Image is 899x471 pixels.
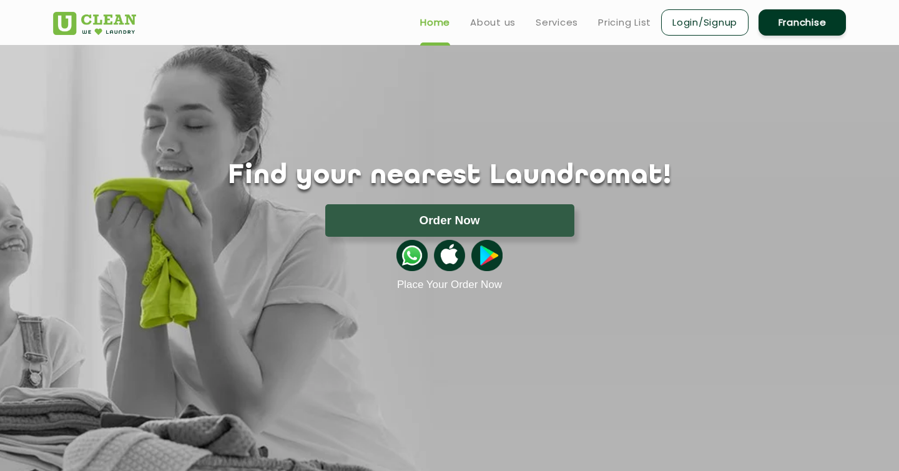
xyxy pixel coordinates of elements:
[598,15,651,30] a: Pricing List
[53,12,136,35] img: UClean Laundry and Dry Cleaning
[397,279,502,291] a: Place Your Order Now
[759,9,846,36] a: Franchise
[536,15,578,30] a: Services
[471,240,503,271] img: playstoreicon.png
[661,9,749,36] a: Login/Signup
[325,204,574,237] button: Order Now
[396,240,428,271] img: whatsappicon.png
[434,240,465,271] img: apple-icon.png
[420,15,450,30] a: Home
[44,161,855,192] h1: Find your nearest Laundromat!
[470,15,516,30] a: About us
